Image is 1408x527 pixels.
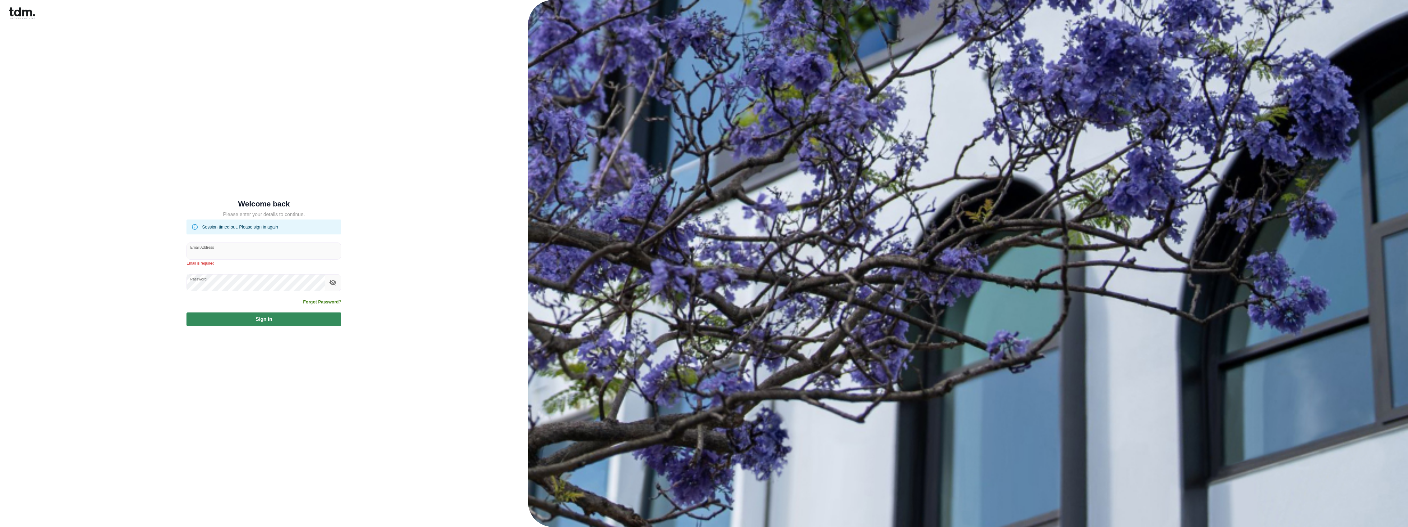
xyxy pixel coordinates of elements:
div: Session timed out. Please sign in again [202,221,278,233]
h5: Please enter your details to continue. [186,211,341,218]
p: Email is required [186,261,341,267]
label: Password [190,276,207,282]
a: Forgot Password? [303,299,341,305]
label: Email Address [190,245,214,250]
button: Sign in [186,312,341,326]
button: toggle password visibility [328,277,338,288]
h5: Welcome back [186,201,341,207]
